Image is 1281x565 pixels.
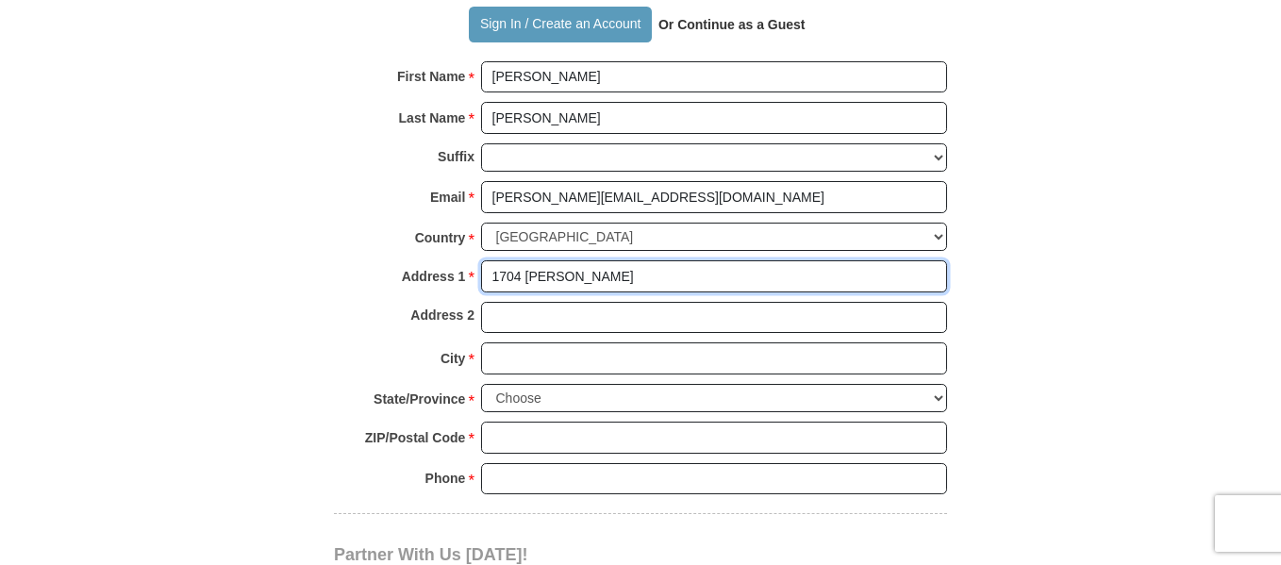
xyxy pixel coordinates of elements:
[399,105,466,131] strong: Last Name
[374,386,465,412] strong: State/Province
[658,17,806,32] strong: Or Continue as a Guest
[438,143,474,170] strong: Suffix
[334,545,528,564] span: Partner With Us [DATE]!
[415,224,466,251] strong: Country
[402,263,466,290] strong: Address 1
[410,302,474,328] strong: Address 2
[397,63,465,90] strong: First Name
[441,345,465,372] strong: City
[469,7,651,42] button: Sign In / Create an Account
[365,424,466,451] strong: ZIP/Postal Code
[425,465,466,491] strong: Phone
[430,184,465,210] strong: Email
